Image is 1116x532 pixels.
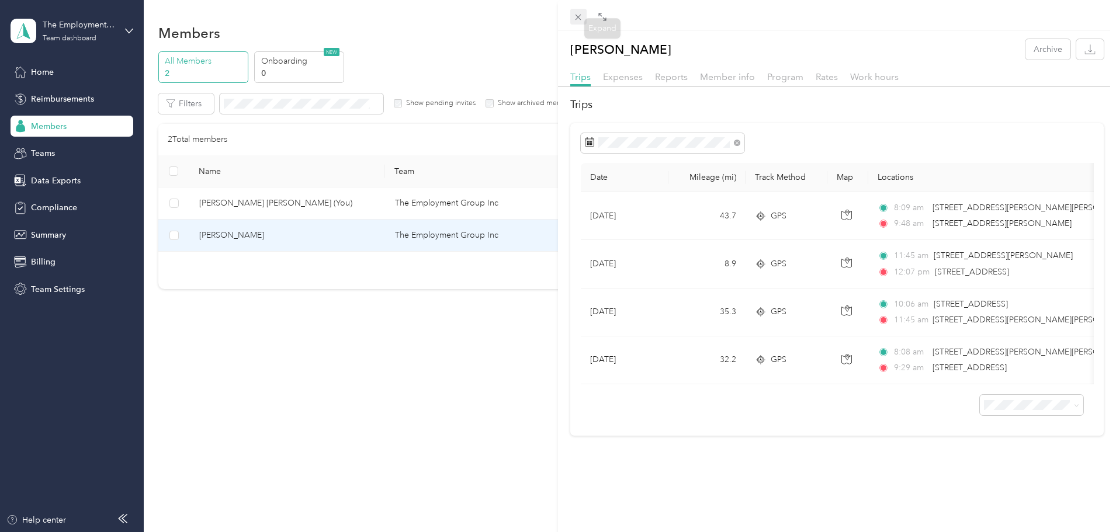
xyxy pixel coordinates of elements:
span: Program [767,71,803,82]
td: 43.7 [668,192,746,240]
span: 11:45 am [894,314,927,326]
th: Date [581,163,668,192]
span: [STREET_ADDRESS] [935,267,1009,277]
span: 11:45 am [894,249,928,262]
span: 9:48 am [894,217,927,230]
td: 32.2 [668,336,746,384]
span: GPS [771,258,786,270]
span: Rates [816,71,838,82]
span: Work hours [850,71,899,82]
td: 35.3 [668,288,746,336]
p: [PERSON_NAME] [570,39,671,60]
button: Archive [1025,39,1070,60]
span: Reports [655,71,688,82]
span: Trips [570,71,591,82]
span: 10:06 am [894,298,928,311]
span: GPS [771,353,786,366]
td: [DATE] [581,192,668,240]
td: [DATE] [581,288,668,336]
span: 9:29 am [894,361,927,374]
th: Track Method [746,163,827,192]
span: [STREET_ADDRESS][PERSON_NAME] [934,251,1073,260]
span: Expenses [603,71,643,82]
span: GPS [771,210,786,222]
td: 8.9 [668,240,746,288]
span: [STREET_ADDRESS] [934,299,1008,309]
span: 8:08 am [894,346,927,359]
th: Mileage (mi) [668,163,746,192]
span: 12:07 pm [894,266,930,279]
span: [STREET_ADDRESS][PERSON_NAME] [933,218,1072,228]
td: [DATE] [581,240,668,288]
th: Map [827,163,868,192]
span: [STREET_ADDRESS] [933,363,1007,373]
span: Member info [700,71,755,82]
div: Expand [584,18,621,39]
iframe: Everlance-gr Chat Button Frame [1051,467,1116,532]
span: GPS [771,305,786,318]
td: [DATE] [581,336,668,384]
h2: Trips [570,97,1104,113]
span: 8:09 am [894,201,927,214]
